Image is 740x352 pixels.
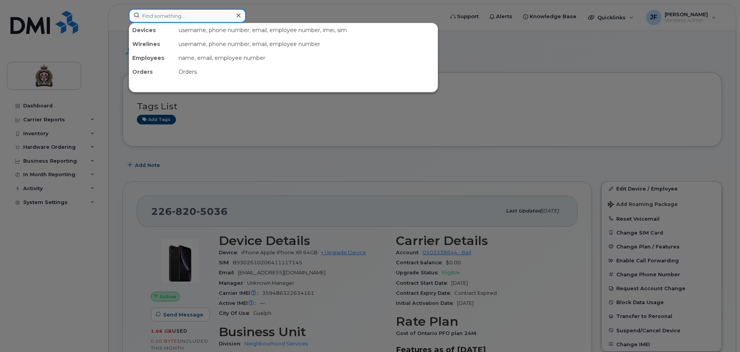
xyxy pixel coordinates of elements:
div: Devices [129,23,176,37]
div: Orders [129,65,176,79]
div: Wirelines [129,37,176,51]
div: Orders [176,65,438,79]
div: name, email, employee number [176,51,438,65]
div: Employees [129,51,176,65]
div: username, phone number, email, employee number [176,37,438,51]
div: username, phone number, email, employee number, imei, sim [176,23,438,37]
